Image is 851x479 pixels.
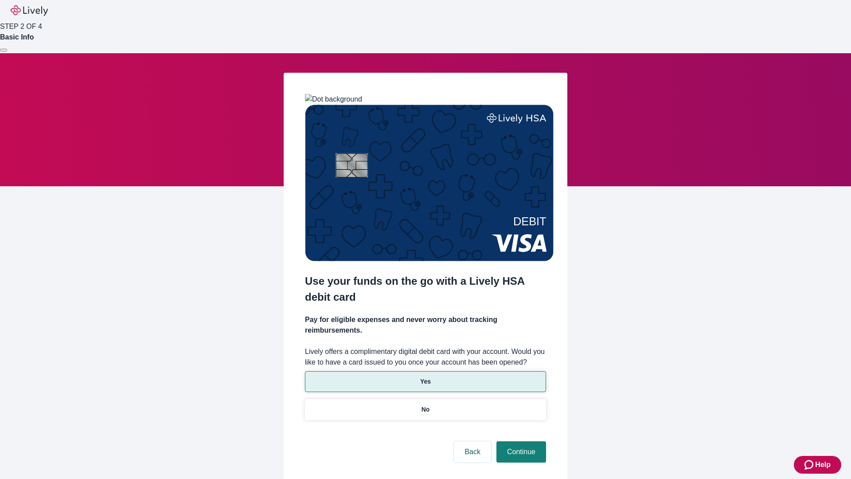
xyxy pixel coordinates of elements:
[305,94,362,105] img: Dot background
[305,346,546,368] label: Lively offers a complimentary digital debit card with your account. Would you like to have a card...
[815,459,831,470] span: Help
[11,5,48,16] img: Lively
[804,459,815,470] svg: Zendesk support icon
[454,441,491,463] button: Back
[496,441,546,463] button: Continue
[794,456,841,474] button: Zendesk support iconHelp
[305,105,554,261] img: Debit card
[420,377,431,386] p: Yes
[305,371,546,392] button: Yes
[422,405,430,414] p: No
[305,314,546,336] h4: Pay for eligible expenses and never worry about tracking reimbursements.
[305,273,546,305] h2: Use your funds on the go with a Lively HSA debit card
[305,399,546,420] button: No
